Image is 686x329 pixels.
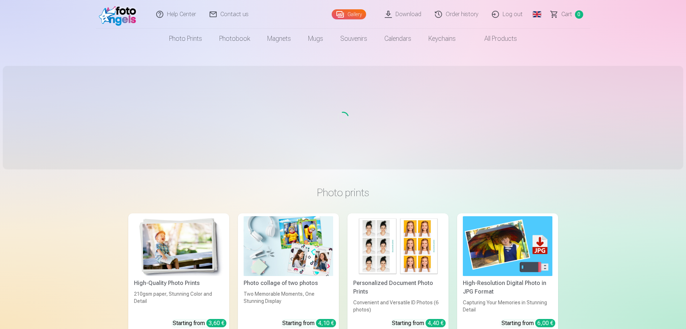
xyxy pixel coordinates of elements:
[134,186,552,199] h3: Photo prints
[350,279,446,296] div: Personalized Document Photo Prints
[299,29,332,49] a: Mugs
[206,319,226,327] div: 3,60 €
[353,216,443,276] img: Personalized Document Photo Prints
[350,299,446,313] div: Convenient and Versatile ID Photos (6 photos)
[99,3,140,26] img: /fa1
[282,319,336,328] div: Starting from
[535,319,555,327] div: 6,00 €
[160,29,211,49] a: Photo prints
[460,279,555,296] div: High-Resolution Digital Photo in JPG Format
[463,216,552,276] img: High-Resolution Digital Photo in JPG Format
[244,216,333,276] img: Photo collage of two photos
[173,319,226,328] div: Starting from
[426,319,446,327] div: 4,40 €
[460,299,555,313] div: Capturing Your Memories in Stunning Detail
[241,279,336,287] div: Photo collage of two photos
[259,29,299,49] a: Magnets
[575,10,583,19] span: 0
[134,216,224,276] img: High-Quality Photo Prints
[211,29,259,49] a: Photobook
[241,290,336,313] div: Two Memorable Moments, One Stunning Display
[502,319,555,328] div: Starting from
[131,290,226,313] div: 210gsm paper, Stunning Color and Detail
[561,10,572,19] span: Сart
[464,29,526,49] a: All products
[376,29,420,49] a: Calendars
[332,29,376,49] a: Souvenirs
[392,319,446,328] div: Starting from
[131,279,226,287] div: High-Quality Photo Prints
[420,29,464,49] a: Keychains
[316,319,336,327] div: 4,10 €
[332,9,366,19] a: Gallery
